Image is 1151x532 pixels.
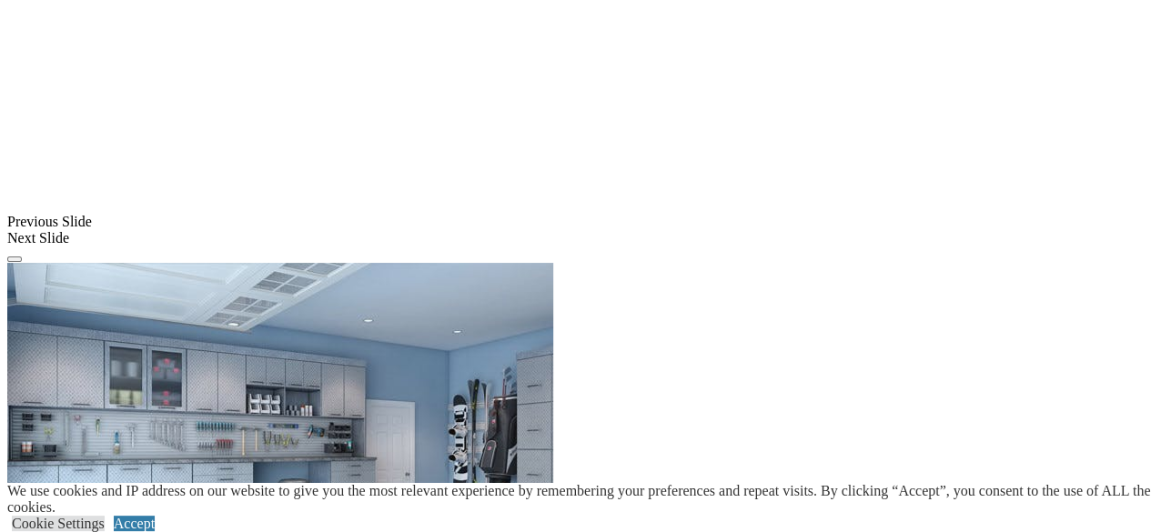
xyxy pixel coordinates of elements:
[7,214,1144,230] div: Previous Slide
[114,516,155,531] a: Accept
[7,483,1151,516] div: We use cookies and IP address on our website to give you the most relevant experience by remember...
[7,230,1144,246] div: Next Slide
[12,516,105,531] a: Cookie Settings
[7,256,22,262] button: Click here to pause slide show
